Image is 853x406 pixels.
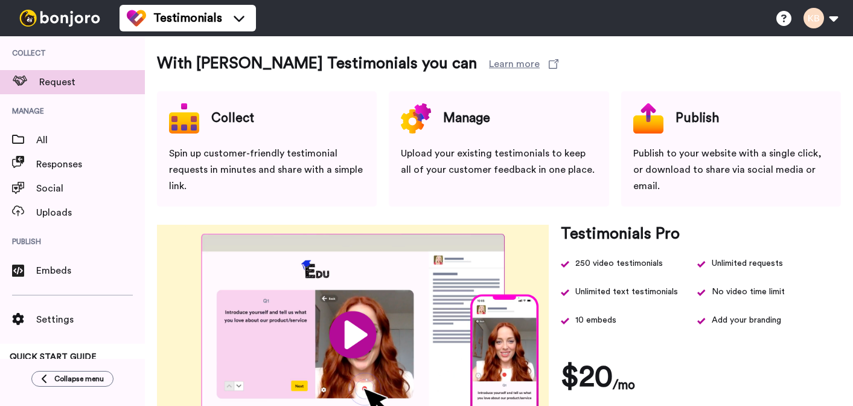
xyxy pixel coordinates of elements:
[39,75,145,89] span: Request
[157,54,477,73] h3: With [PERSON_NAME] Testimonials you can
[169,146,365,195] div: Spin up customer-friendly testimonial requests in minutes and share with a simple link.
[127,8,146,28] img: tm-color.svg
[712,312,781,329] span: Add your branding
[676,103,719,134] div: Publish
[613,375,635,395] h4: /mo
[443,103,490,134] div: Manage
[14,10,105,27] img: bj-logo-header-white.svg
[561,225,680,243] h3: Testimonials Pro
[211,103,254,134] div: Collect
[489,57,558,71] a: Learn more
[36,263,145,278] span: Embeds
[712,256,783,272] div: Unlimited requests
[36,312,145,327] span: Settings
[712,284,785,300] span: No video time limit
[633,146,829,195] div: Publish to your website with a single click, or download to share via social media or email.
[31,371,113,387] button: Collapse menu
[36,133,145,147] span: All
[153,10,222,27] span: Testimonials
[561,359,613,395] h1: $20
[10,353,97,361] span: QUICK START GUIDE
[489,57,540,71] div: Learn more
[575,256,663,272] div: 250 video testimonials
[401,146,596,178] div: Upload your existing testimonials to keep all of your customer feedback in one place.
[36,181,145,196] span: Social
[36,157,145,172] span: Responses
[575,284,678,300] span: Unlimited text testimonials
[54,374,104,384] span: Collapse menu
[36,205,145,220] span: Uploads
[575,312,616,329] span: 10 embeds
